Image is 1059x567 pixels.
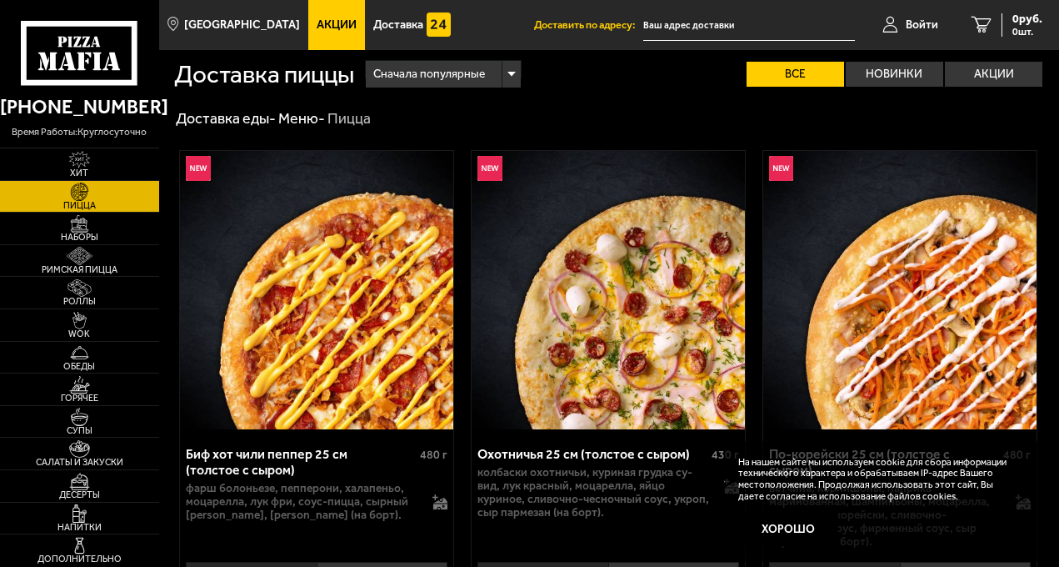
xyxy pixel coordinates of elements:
[327,109,371,128] div: Пицца
[184,19,300,31] span: [GEOGRAPHIC_DATA]
[186,482,422,522] p: фарш болоньезе, пепперони, халапеньо, моцарелла, лук фри, соус-пицца, сырный [PERSON_NAME], [PERS...
[945,62,1042,87] label: Акции
[186,156,211,181] img: Новинка
[906,19,938,31] span: Войти
[427,13,452,38] img: 15daf4d41897b9f0e9f617042186c801.svg
[747,62,844,87] label: Все
[846,62,943,87] label: Новинки
[373,58,485,90] span: Сначала популярные
[477,466,713,519] p: колбаски охотничьи, куриная грудка су-вид, лук красный, моцарелла, яйцо куриное, сливочно-чесночн...
[472,151,745,430] img: Охотничья 25 см (толстое с сыром)
[1012,27,1042,37] span: 0 шт.
[186,446,416,478] div: Биф хот чили пеппер 25 см (толстое с сыром)
[373,19,423,31] span: Доставка
[738,513,837,546] button: Хорошо
[763,151,1037,430] a: НовинкаПо-корейски 25 см (толстое с сыром)
[176,109,276,128] a: Доставка еды-
[769,156,794,181] img: Новинка
[477,446,707,462] div: Охотничья 25 см (толстое с сыром)
[738,457,1018,503] p: На нашем сайте мы используем cookie для сбора информации технического характера и обрабатываем IP...
[174,63,354,88] h1: Доставка пиццы
[477,156,502,181] img: Новинка
[472,151,745,430] a: НовинкаОхотничья 25 см (толстое с сыром)
[643,10,855,41] input: Ваш адрес доставки
[180,151,453,430] a: НовинкаБиф хот чили пеппер 25 см (толстое с сыром)
[712,448,739,462] span: 430 г
[763,151,1037,430] img: По-корейски 25 см (толстое с сыром)
[1012,13,1042,25] span: 0 руб.
[278,109,325,128] a: Меню-
[180,151,453,430] img: Биф хот чили пеппер 25 см (толстое с сыром)
[534,20,643,31] span: Доставить по адресу:
[420,448,447,462] span: 480 г
[317,19,357,31] span: Акции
